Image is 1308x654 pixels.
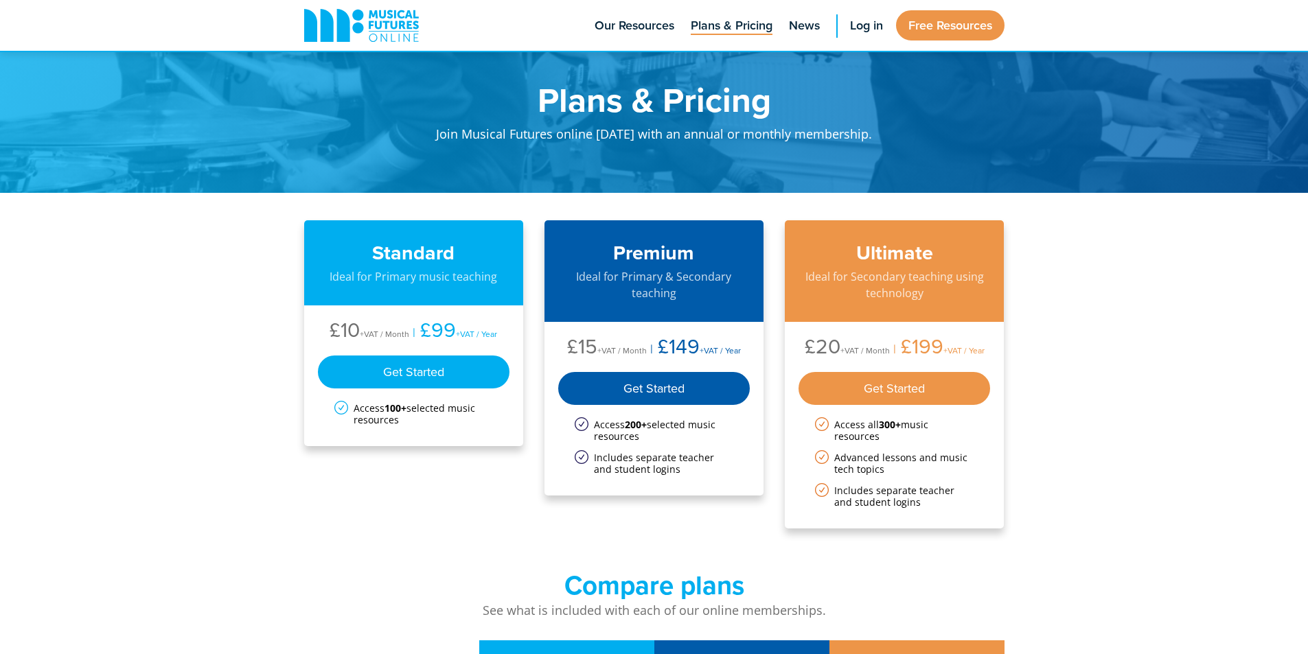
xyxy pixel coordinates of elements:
h1: Plans & Pricing [387,82,922,117]
span: Our Resources [595,16,674,35]
span: +VAT / Month [840,344,890,356]
strong: 200+ [625,418,647,431]
li: £199 [890,336,985,361]
h3: Premium [558,241,750,265]
li: Access selected music resources [334,402,494,425]
div: Get Started [799,372,991,405]
li: Advanced lessons and music tech topics [815,452,974,475]
h2: Compare plans [304,570,1005,601]
strong: 300+ [879,418,901,431]
p: Join Musical Futures online [DATE] with an annual or monthly membership. [387,117,922,159]
span: +VAT / Month [597,344,647,356]
li: Includes separate teacher and student logins [815,484,974,508]
span: +VAT / Year [456,328,497,340]
span: Plans & Pricing [691,16,772,35]
p: Ideal for Secondary teaching using technology [799,268,991,301]
span: Log in [850,16,883,35]
li: £20 [805,336,890,361]
span: +VAT / Month [360,328,409,340]
li: Includes separate teacher and student logins [575,452,734,475]
span: +VAT / Year [943,344,985,356]
span: +VAT / Year [700,344,741,356]
li: £99 [409,319,497,344]
p: Ideal for Primary & Secondary teaching [558,268,750,301]
li: £149 [647,336,741,361]
h3: Standard [318,241,510,265]
p: See what is included with each of our online memberships. [304,601,1005,620]
a: Free Resources [896,10,1005,40]
strong: 100+ [385,401,406,414]
li: Access selected music resources [575,419,734,442]
span: News [789,16,820,35]
p: Ideal for Primary music teaching [318,268,510,285]
div: Get Started [318,355,510,388]
li: £15 [567,336,647,361]
h3: Ultimate [799,241,991,265]
li: Access all music resources [815,419,974,442]
div: Get Started [558,372,750,405]
li: £10 [330,319,409,344]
